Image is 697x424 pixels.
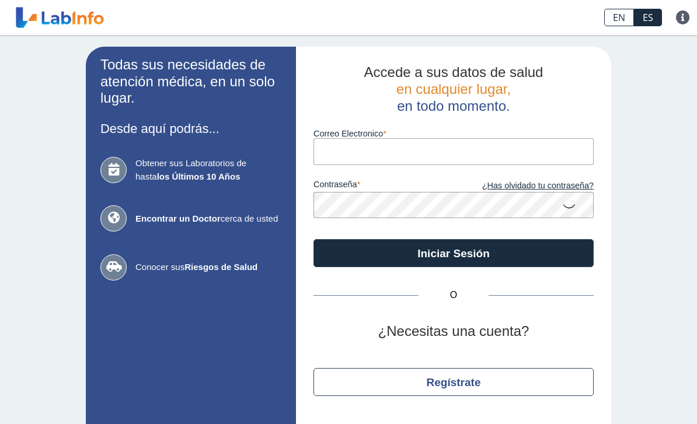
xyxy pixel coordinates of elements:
b: Riesgos de Salud [184,262,257,272]
label: Correo Electronico [313,129,594,138]
button: Regístrate [313,368,594,396]
span: Conocer sus [135,261,281,274]
a: ¿Has olvidado tu contraseña? [454,180,594,192]
a: EN [604,9,634,26]
b: Encontrar un Doctor [135,213,221,223]
button: Iniciar Sesión [313,239,594,267]
span: Accede a sus datos de salud [364,64,543,80]
span: en cualquier lugar, [396,81,511,97]
b: los Últimos 10 Años [157,171,241,181]
span: O [419,288,489,302]
span: Obtener sus Laboratorios de hasta [135,157,281,183]
h3: Desde aquí podrás... [100,121,281,136]
h2: Todas sus necesidades de atención médica, en un solo lugar. [100,57,281,107]
span: cerca de usted [135,212,281,226]
a: ES [634,9,662,26]
label: contraseña [313,180,454,192]
span: en todo momento. [397,98,510,114]
h2: ¿Necesitas una cuenta? [313,323,594,340]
